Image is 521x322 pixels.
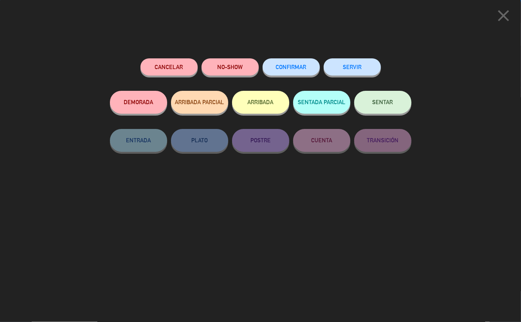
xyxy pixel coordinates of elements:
[324,58,381,76] button: SERVIR
[293,91,350,114] button: SENTADA PARCIAL
[171,129,228,152] button: PLATO
[171,91,228,114] button: ARRIBADA PARCIAL
[232,129,289,152] button: POSTRE
[110,129,167,152] button: ENTRADA
[140,58,198,76] button: Cancelar
[110,91,167,114] button: DEMORADA
[263,58,320,76] button: CONFIRMAR
[494,6,513,25] i: close
[202,58,259,76] button: NO-SHOW
[175,99,224,105] span: ARRIBADA PARCIAL
[492,6,515,28] button: close
[276,64,306,70] span: CONFIRMAR
[373,99,393,105] span: SENTAR
[293,129,350,152] button: CUENTA
[354,91,411,114] button: SENTAR
[232,91,289,114] button: ARRIBADA
[354,129,411,152] button: TRANSICIÓN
